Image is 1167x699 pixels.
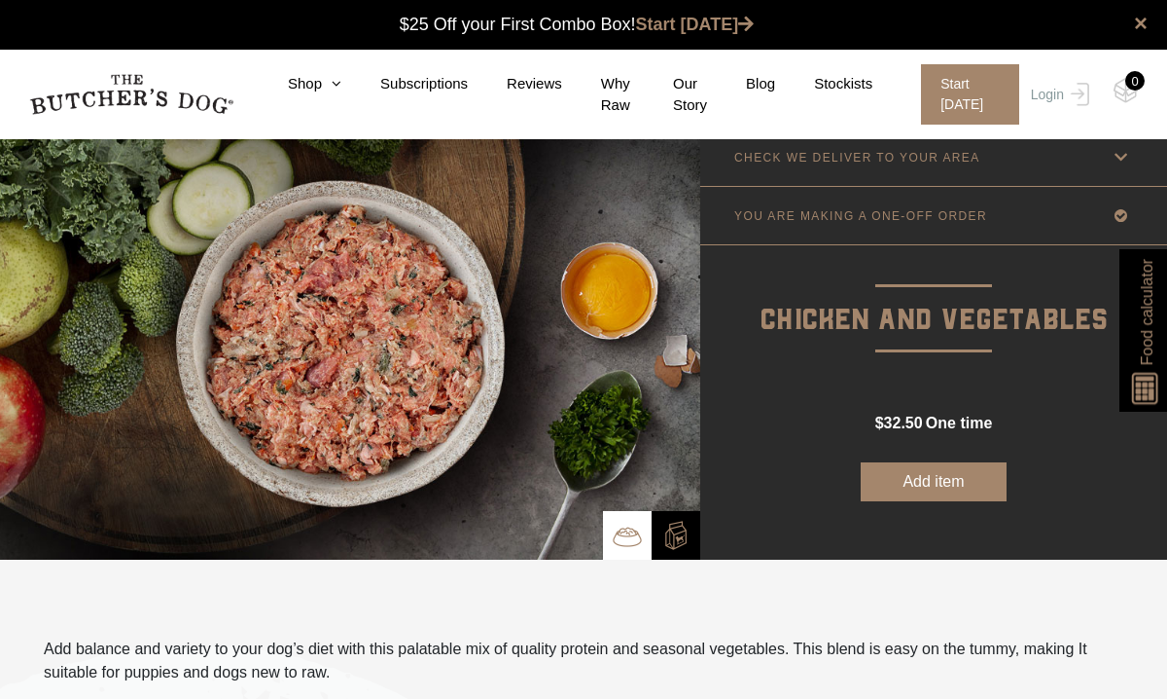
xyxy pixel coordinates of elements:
a: Login [1026,64,1089,125]
img: TBD_Bowl.png [613,522,642,551]
a: Shop [249,73,341,95]
p: Chicken and Vegetables [700,245,1167,344]
a: Subscriptions [341,73,468,95]
p: CHECK WE DELIVER TO YOUR AREA [734,151,980,165]
span: one time [926,415,992,431]
p: YOU ARE MAKING A ONE-OFF ORDER [734,209,987,223]
p: Add balance and variety to your dog’s diet with this palatable mix of quality protein and seasona... [44,638,1123,684]
span: 32.50 [884,415,923,431]
a: Our Story [634,73,707,117]
a: YOU ARE MAKING A ONE-OFF ORDER [700,187,1167,244]
span: Start [DATE] [921,64,1019,125]
a: Reviews [468,73,562,95]
a: Start [DATE] [902,64,1026,125]
a: Blog [707,73,775,95]
img: TBD_Cart-Empty.png [1114,78,1138,103]
a: close [1134,12,1148,35]
img: TBD_Build-A-Box-2.png [661,521,690,550]
span: $ [875,415,884,431]
a: Why Raw [562,73,634,117]
a: Start [DATE] [636,15,755,34]
button: Add item [861,462,1007,501]
a: CHECK WE DELIVER TO YOUR AREA [700,129,1167,186]
a: Stockists [775,73,872,95]
span: Food calculator [1135,259,1158,365]
div: 0 [1125,71,1145,91]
